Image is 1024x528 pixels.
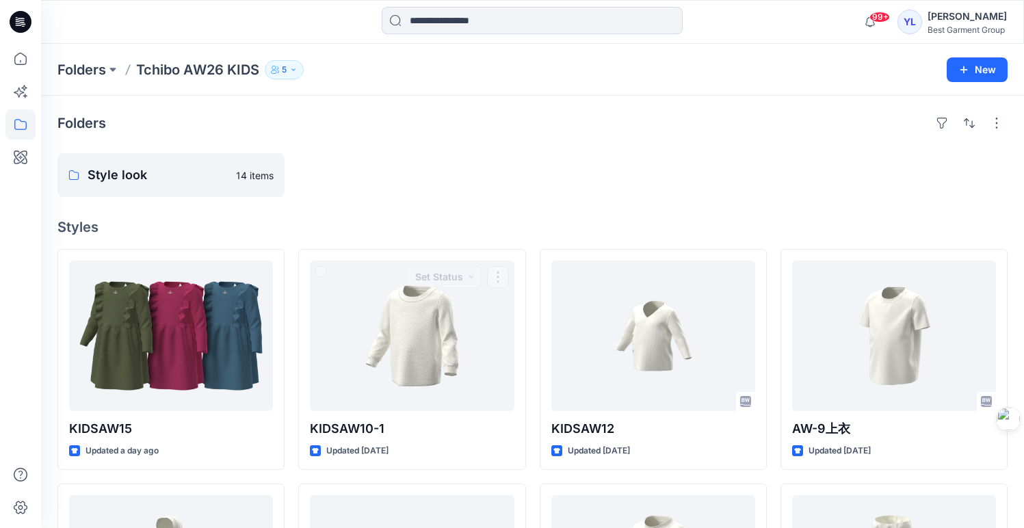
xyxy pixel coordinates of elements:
[792,261,996,411] a: AW-9上衣
[809,444,871,458] p: Updated [DATE]
[310,261,514,411] a: KIDSAW10-1
[236,168,274,183] p: 14 items
[568,444,630,458] p: Updated [DATE]
[69,419,273,438] p: KIDSAW15
[57,153,285,197] a: Style look14 items
[928,25,1007,35] div: Best Garment Group
[551,419,755,438] p: KIDSAW12
[86,444,159,458] p: Updated a day ago
[869,12,890,23] span: 99+
[310,419,514,438] p: KIDSAW10-1
[136,60,259,79] p: Tchibo AW26 KIDS
[57,60,106,79] a: Folders
[551,261,755,411] a: KIDSAW12
[947,57,1008,82] button: New
[265,60,304,79] button: 5
[57,115,106,131] h4: Folders
[326,444,389,458] p: Updated [DATE]
[69,261,273,411] a: KIDSAW15
[282,62,287,77] p: 5
[792,419,996,438] p: AW-9上衣
[897,10,922,34] div: YL
[57,219,1008,235] h4: Styles
[928,8,1007,25] div: [PERSON_NAME]
[88,166,228,185] p: Style look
